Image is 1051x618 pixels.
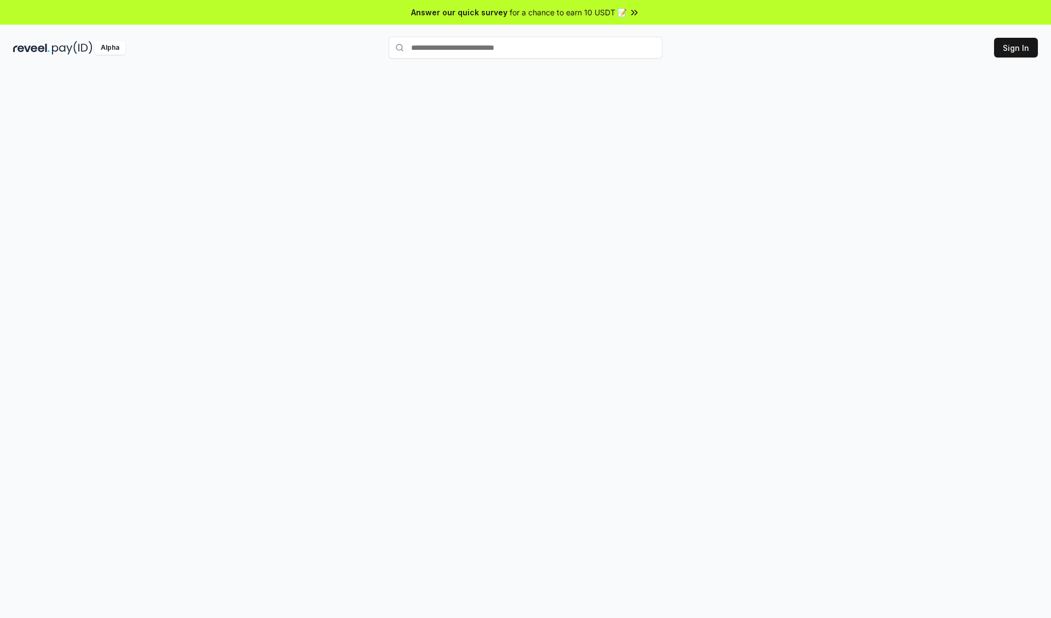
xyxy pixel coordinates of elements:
img: pay_id [52,41,93,55]
span: for a chance to earn 10 USDT 📝 [510,7,627,18]
span: Answer our quick survey [411,7,507,18]
div: Alpha [95,41,125,55]
button: Sign In [994,38,1038,57]
img: reveel_dark [13,41,50,55]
